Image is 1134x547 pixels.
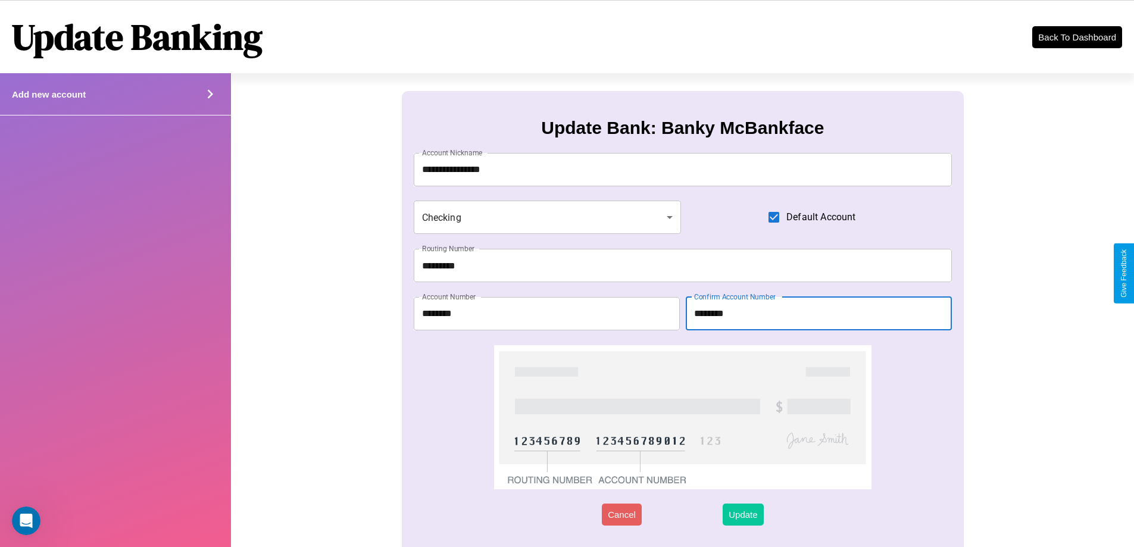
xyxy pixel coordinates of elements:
button: Cancel [602,504,642,526]
button: Update [723,504,763,526]
img: check [494,345,871,489]
label: Account Number [422,292,476,302]
div: Give Feedback [1120,249,1128,298]
iframe: Intercom live chat [12,507,40,535]
h1: Update Banking [12,12,263,61]
label: Confirm Account Number [694,292,776,302]
h4: Add new account [12,89,86,99]
button: Back To Dashboard [1032,26,1122,48]
label: Routing Number [422,243,474,254]
div: Checking [414,201,682,234]
label: Account Nickname [422,148,483,158]
span: Default Account [786,210,855,224]
h3: Update Bank: Banky McBankface [541,118,824,138]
